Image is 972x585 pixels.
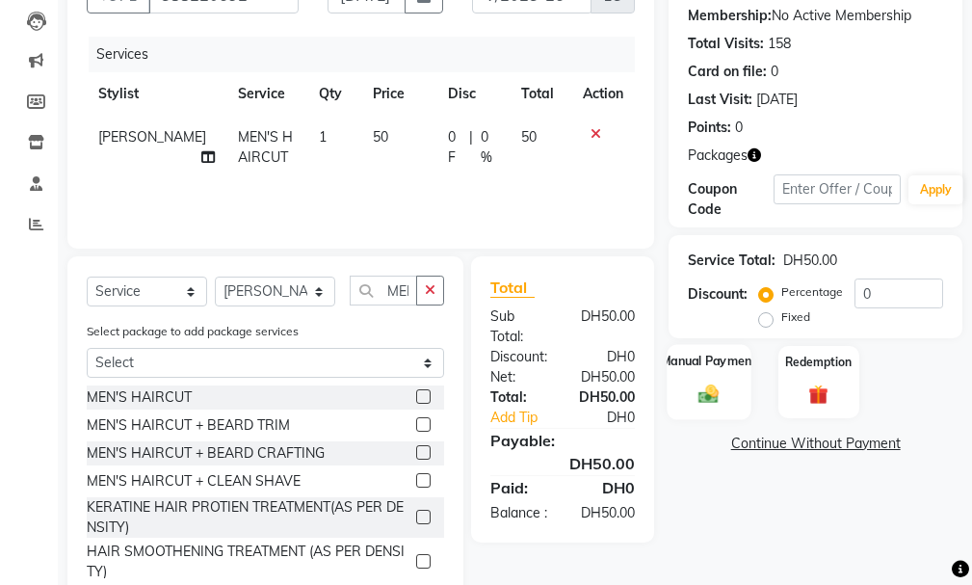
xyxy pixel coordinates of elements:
[87,542,408,582] div: HAIR SMOOTHENING TREATMENT (AS PER DENSITY)
[87,323,299,340] label: Select package to add package services
[476,306,563,347] div: Sub Total:
[693,383,725,406] img: _cash.svg
[688,146,748,166] span: Packages
[688,118,731,138] div: Points:
[476,347,563,367] div: Discount:
[563,306,649,347] div: DH50.00
[521,128,537,146] span: 50
[238,128,293,166] span: MEN'S HAIRCUT
[563,347,649,367] div: DH0
[510,72,571,116] th: Total
[771,62,778,82] div: 0
[661,352,757,370] label: Manual Payment
[781,308,810,326] label: Fixed
[768,34,791,54] div: 158
[688,251,775,271] div: Service Total:
[361,72,436,116] th: Price
[476,387,563,408] div: Total:
[672,434,959,454] a: Continue Without Payment
[226,72,307,116] th: Service
[563,503,649,523] div: DH50.00
[448,127,462,168] span: 0 F
[307,72,361,116] th: Qty
[87,415,290,436] div: MEN'S HAIRCUT + BEARD TRIM
[89,37,649,72] div: Services
[563,476,649,499] div: DH0
[781,283,843,301] label: Percentage
[476,476,563,499] div: Paid:
[87,497,408,538] div: KERATINE HAIR PROTIEN TREATMENT(AS PER DENSITY)
[756,90,798,110] div: [DATE]
[735,118,743,138] div: 0
[87,471,301,492] div: MEN'S HAIRCUT + CLEAN SHAVE
[571,72,635,116] th: Action
[490,278,535,298] span: Total
[688,90,752,110] div: Last Visit:
[688,284,748,305] div: Discount:
[87,443,325,464] div: MEN'S HAIRCUT + BEARD CRAFTING
[785,354,852,371] label: Redemption
[688,6,772,26] div: Membership:
[802,383,834,407] img: _gift.svg
[476,452,649,475] div: DH50.00
[563,367,649,387] div: DH50.00
[436,72,510,116] th: Disc
[688,6,943,26] div: No Active Membership
[350,276,417,306] input: Search or Scan
[774,174,901,204] input: Enter Offer / Coupon Code
[87,72,226,116] th: Stylist
[783,251,837,271] div: DH50.00
[908,175,963,204] button: Apply
[373,128,388,146] span: 50
[688,34,764,54] div: Total Visits:
[98,128,206,146] span: [PERSON_NAME]
[688,179,773,220] div: Coupon Code
[87,387,192,408] div: MEN'S HAIRCUT
[577,408,649,428] div: DH0
[476,429,649,452] div: Payable:
[476,408,577,428] a: Add Tip
[476,367,563,387] div: Net:
[481,127,498,168] span: 0 %
[688,62,767,82] div: Card on file:
[476,503,563,523] div: Balance :
[319,128,327,146] span: 1
[563,387,649,408] div: DH50.00
[469,127,473,168] span: |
